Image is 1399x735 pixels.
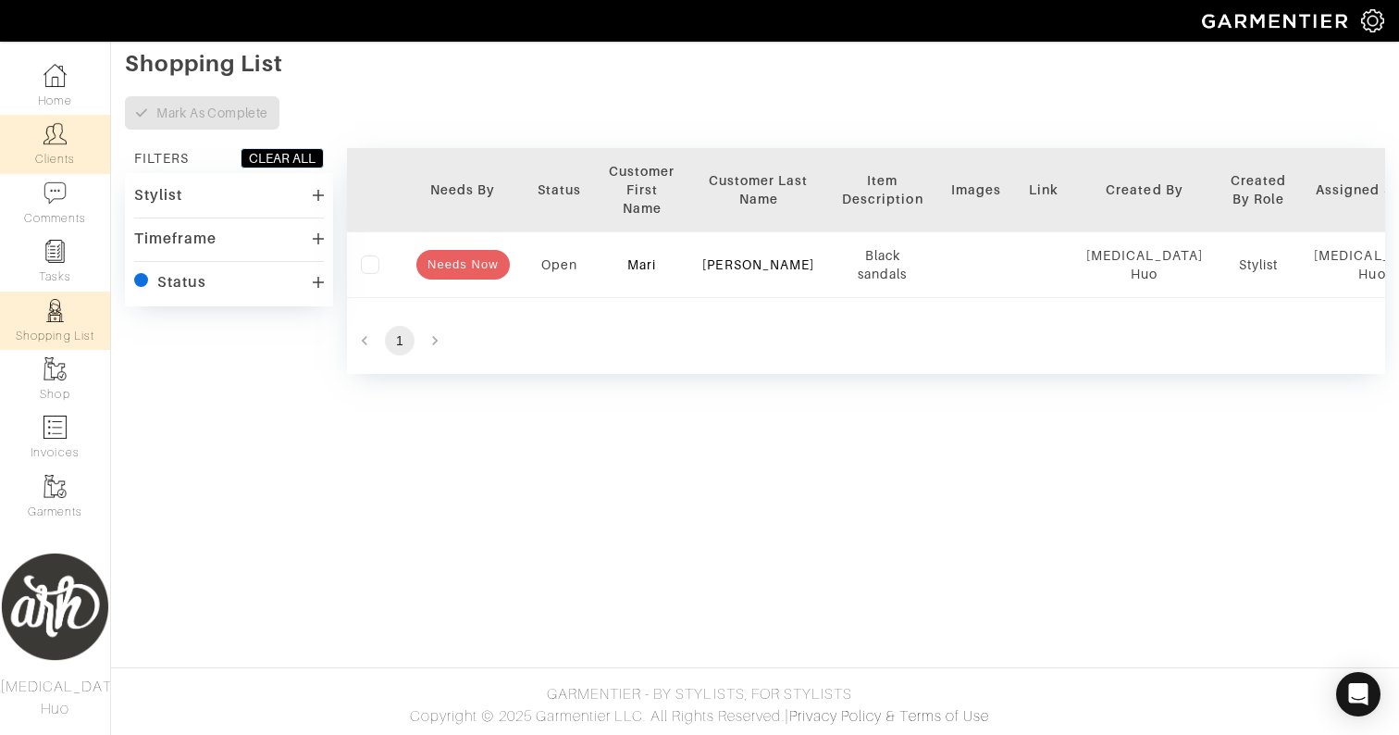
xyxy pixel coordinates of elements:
[789,708,989,725] a: Privacy Policy & Terms of Use
[347,326,1385,355] nav: pagination navigation
[1029,181,1059,199] div: Link
[43,181,67,205] img: comment-icon-a0a6a9ef722e966f86d9cbdc48e553b5cf19dbc54f86b18d962a5391bc8f6eb6.png
[43,475,67,498] img: garments-icon-b7da505a4dc4fd61783c78ac3ca0ef83fa9d6f193b1c9dc38574b1d14d53ca28.png
[134,149,189,168] div: FILTERS
[609,162,675,218] div: Customer First Name
[702,257,814,272] a: [PERSON_NAME]
[842,246,923,283] div: Black sandals
[416,255,510,274] span: Needs Now
[43,299,67,322] img: stylists-icon-eb353228a002819b7ec25b43dbf5f0378dd9e0616d9560372ff212230b889e62.png
[241,148,324,168] button: CLEAR ALL
[1336,672,1380,716] div: Open Intercom Messenger
[134,230,217,248] div: Timeframe
[1193,5,1361,37] img: garmentier-logo-header-white-b43fb05a5012e4ada735d5af1a66efaba907eab6374d6393d1fbf88cb4ef424d.png
[157,273,206,292] div: Status
[702,171,814,208] div: Customer Last Name
[538,181,581,199] div: Status
[1086,181,1203,199] div: Created By
[627,257,656,272] a: Mari
[1231,171,1286,208] div: Created By Role
[249,149,316,168] div: CLEAR ALL
[43,122,67,145] img: clients-icon-6bae9207a08558b7cb47a8932f037763ab4055f8c8b6bfacd5dc20c3e0201464.png
[43,357,67,380] img: garments-icon-b7da505a4dc4fd61783c78ac3ca0ef83fa9d6f193b1c9dc38574b1d14d53ca28.png
[385,326,415,355] button: page 1
[538,255,581,274] div: Open
[842,171,923,208] div: Item Description
[43,240,67,263] img: reminder-icon-8004d30b9f0a5d33ae49ab947aed9ed385cf756f9e5892f1edd6e32f2345188e.png
[410,708,785,725] span: Copyright © 2025 Garmentier LLC. All Rights Reserved.
[1086,246,1203,283] div: [MEDICAL_DATA] Huo
[134,186,182,205] div: Stylist
[43,416,67,439] img: orders-icon-0abe47150d42831381b5fb84f609e132dff9fe21cb692f30cb5eec754e2cba89.png
[1361,9,1384,32] img: gear-icon-white-bd11855cb880d31180b6d7d6211b90ccbf57a29d726f0c71d8c61bd08dd39cc2.png
[951,181,1001,199] div: Images
[43,64,67,87] img: dashboard-icon-dbcd8f5a0b271acd01030246c82b418ddd0df26cd7fceb0bd07c9910d44c42f6.png
[125,51,1385,78] h4: Shopping List
[416,181,510,199] div: Needs By
[1231,255,1286,274] div: Stylist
